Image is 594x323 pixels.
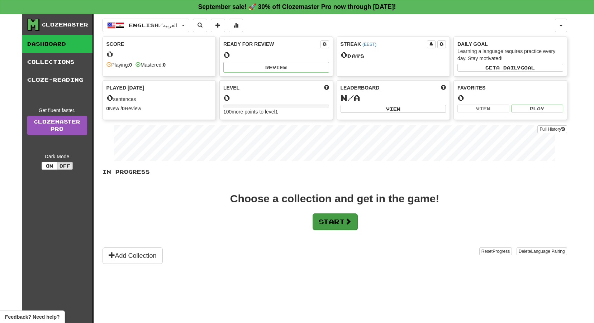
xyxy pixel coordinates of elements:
[27,153,87,160] div: Dark Mode
[106,40,212,48] div: Score
[324,84,329,91] span: Score more points to level up
[223,108,329,115] div: 100 more points to level 1
[341,93,360,103] span: N/A
[122,106,125,111] strong: 0
[517,247,567,255] button: DeleteLanguage Pairing
[22,35,92,53] a: Dashboard
[341,40,427,48] div: Streak
[27,107,87,114] div: Get fluent faster.
[531,249,565,254] span: Language Pairing
[106,106,109,111] strong: 0
[22,71,92,89] a: Cloze-Reading
[223,40,320,48] div: Ready for Review
[103,19,189,32] button: English/العربية
[27,116,87,135] a: ClozemasterPro
[313,213,357,230] button: Start
[496,65,521,70] span: a daily
[223,62,329,73] button: Review
[106,105,212,112] div: New / Review
[230,193,439,204] div: Choose a collection and get in the game!
[457,48,563,62] div: Learning a language requires practice every day. Stay motivated!
[341,84,380,91] span: Leaderboard
[129,62,132,68] strong: 0
[106,50,212,59] div: 0
[42,162,57,170] button: On
[106,61,132,68] div: Playing:
[341,105,446,113] button: View
[479,247,512,255] button: ResetProgress
[341,50,446,60] div: Day s
[537,125,567,133] button: Full History
[223,50,329,59] div: 0
[103,168,567,175] p: In Progress
[22,53,92,71] a: Collections
[441,84,446,91] span: This week in points, UTC
[457,84,563,91] div: Favorites
[457,93,563,102] div: 0
[223,93,329,102] div: 0
[341,50,347,60] span: 0
[57,162,73,170] button: Off
[493,249,510,254] span: Progress
[198,3,396,10] strong: September sale! 🚀 30% off Clozemaster Pro now through [DATE]!
[229,19,243,32] button: More stats
[457,64,563,72] button: Seta dailygoal
[211,19,225,32] button: Add sentence to collection
[106,93,212,103] div: sentences
[457,105,509,112] button: View
[5,313,60,320] span: Open feedback widget
[103,247,163,264] button: Add Collection
[106,84,144,91] span: Played [DATE]
[193,19,207,32] button: Search sentences
[106,93,113,103] span: 0
[129,22,177,28] span: English / العربية
[511,105,563,112] button: Play
[163,62,166,68] strong: 0
[136,61,166,68] div: Mastered:
[457,40,563,48] div: Daily Goal
[362,42,376,47] a: (EEST)
[42,21,88,28] div: Clozemaster
[223,84,239,91] span: Level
